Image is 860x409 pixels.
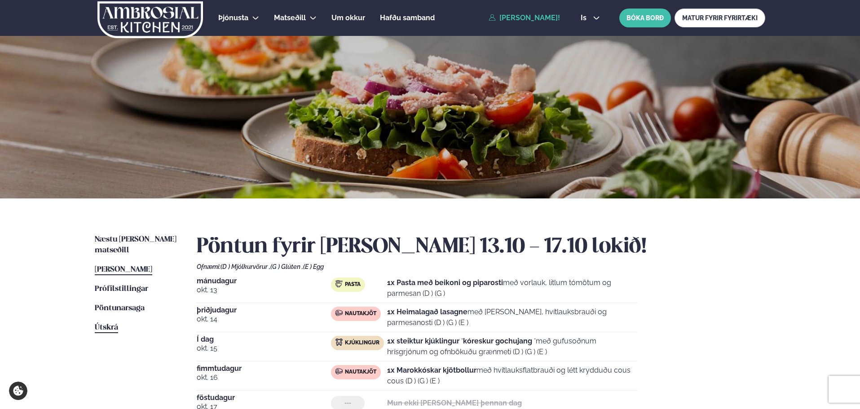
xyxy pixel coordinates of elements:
[95,304,145,312] span: Pöntunarsaga
[197,314,331,325] span: okt. 14
[95,303,145,314] a: Pöntunarsaga
[387,278,503,287] strong: 1x Pasta með beikoni og piparosti
[197,336,331,343] span: Í dag
[197,234,765,259] h2: Pöntun fyrir [PERSON_NAME] 13.10 - 17.10 lokið!
[197,263,765,270] div: Ofnæmi:
[221,263,270,270] span: (D ) Mjólkurvörur ,
[581,14,589,22] span: is
[387,365,637,387] p: með hvítlauksflatbrauði og létt krydduðu cous cous (D ) (G ) (E )
[489,14,560,22] a: [PERSON_NAME]!
[335,280,343,287] img: pasta.svg
[387,277,637,299] p: með vorlauk, litlum tómötum og parmesan (D ) (G )
[95,264,152,275] a: [PERSON_NAME]
[675,9,765,27] a: MATUR FYRIR FYRIRTÆKI
[218,13,248,22] span: Þjónusta
[95,322,118,333] a: Útskrá
[197,365,331,372] span: fimmtudagur
[95,285,148,293] span: Prófílstillingar
[387,336,637,357] p: með gufusoðnum hrísgrjónum og ofnbökuðu grænmeti (D ) (G ) (E )
[331,13,365,22] span: Um okkur
[303,263,324,270] span: (E ) Egg
[9,382,27,400] a: Cookie settings
[197,372,331,383] span: okt. 16
[573,14,607,22] button: is
[335,309,343,317] img: beef.svg
[387,307,637,328] p: með [PERSON_NAME], hvítlauksbrauði og parmesanosti (D ) (G ) (E )
[331,13,365,23] a: Um okkur
[95,284,148,295] a: Prófílstillingar
[197,307,331,314] span: þriðjudagur
[380,13,435,22] span: Hafðu samband
[619,9,671,27] button: BÓKA BORÐ
[387,337,536,345] strong: 1x steiktur kjúklingur ´kóreskur gochujang ´
[380,13,435,23] a: Hafðu samband
[197,285,331,295] span: okt. 13
[344,400,351,407] span: ---
[387,399,522,407] strong: Mun ekki [PERSON_NAME] þennan dag
[345,369,376,376] span: Nautakjöt
[95,324,118,331] span: Útskrá
[97,1,204,38] img: logo
[274,13,306,22] span: Matseðill
[197,277,331,285] span: mánudagur
[335,368,343,375] img: beef.svg
[197,394,331,401] span: föstudagur
[95,236,176,254] span: Næstu [PERSON_NAME] matseðill
[335,339,343,346] img: chicken.svg
[345,281,361,288] span: Pasta
[95,266,152,273] span: [PERSON_NAME]
[95,234,179,256] a: Næstu [PERSON_NAME] matseðill
[387,308,467,316] strong: 1x Heimalagað lasagne
[270,263,303,270] span: (G ) Glúten ,
[387,366,476,374] strong: 1x Marokkóskar kjötbollur
[274,13,306,23] a: Matseðill
[197,343,331,354] span: okt. 15
[345,310,376,317] span: Nautakjöt
[218,13,248,23] a: Þjónusta
[345,339,379,347] span: Kjúklingur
